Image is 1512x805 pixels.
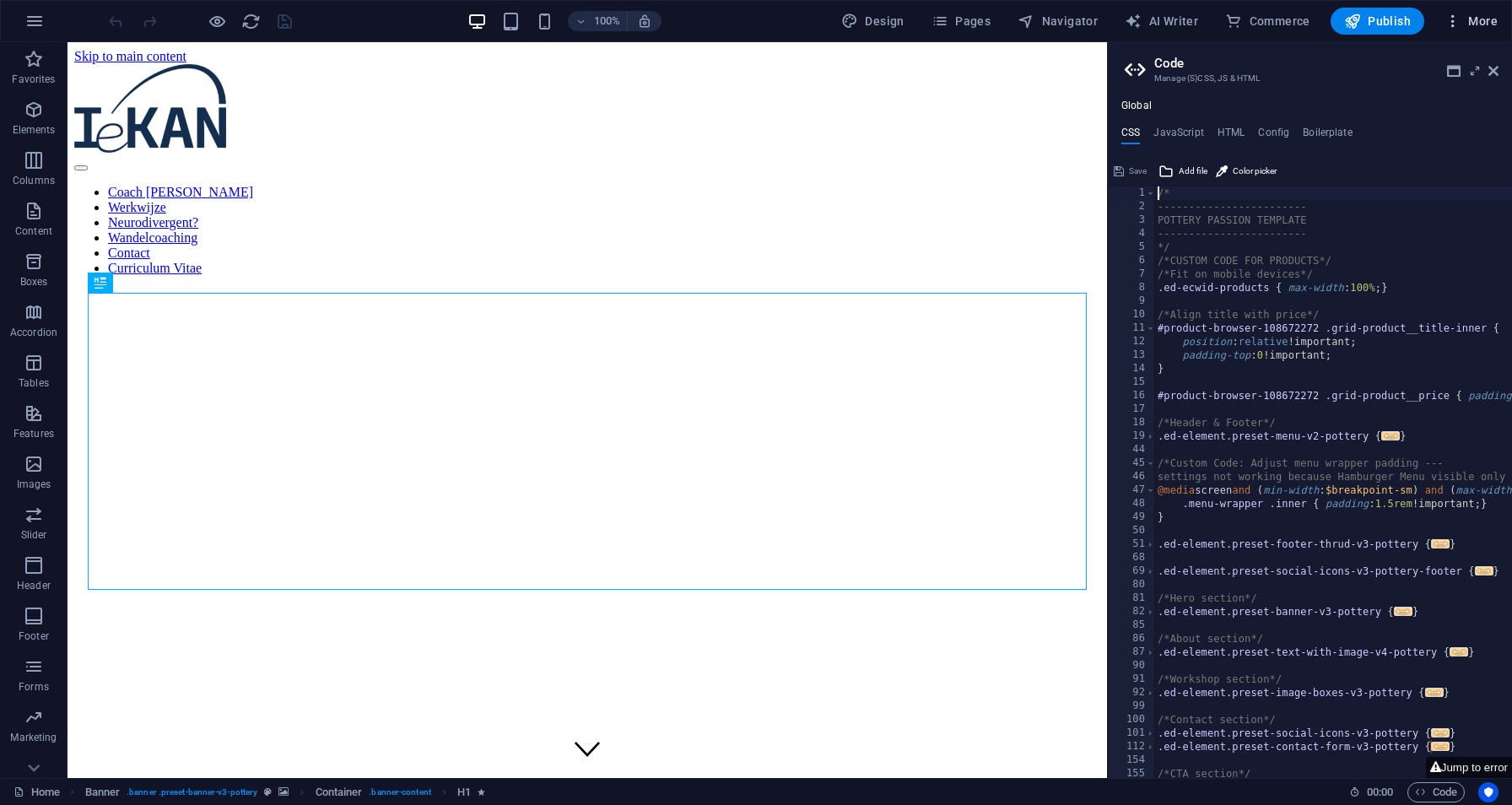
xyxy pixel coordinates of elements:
div: 15 [1109,375,1156,389]
div: 2 [1109,200,1156,213]
h4: HTML [1218,127,1245,145]
div: 7 [1109,267,1156,281]
div: 100 [1109,713,1156,727]
p: Boxes [20,275,48,289]
div: 86 [1109,632,1156,646]
div: 10 [1109,308,1156,321]
i: This element is a customizable preset [264,787,272,797]
button: Navigator [1011,8,1104,35]
h4: JavaScript [1153,127,1203,145]
p: Forms [19,680,49,694]
i: This element contains a background [278,787,289,797]
div: 18 [1109,416,1156,430]
p: Elements [13,123,56,137]
button: reload [240,11,261,31]
span: ... [1431,742,1450,751]
span: Click to select. Double-click to edit [316,782,363,802]
a: Click to cancel selection. Double-click to open Pages [13,782,60,802]
button: Publish [1331,8,1424,35]
div: 90 [1109,659,1156,673]
button: Pages [925,8,997,35]
button: Commerce [1218,8,1317,35]
h4: CSS [1121,127,1140,145]
h6: Session time [1349,782,1394,802]
span: : [1379,786,1381,798]
button: 100% [568,11,628,31]
p: Accordion [10,326,57,339]
div: 92 [1109,686,1156,700]
span: ... [1394,607,1412,616]
h4: Config [1258,127,1289,145]
span: 00 00 [1367,782,1393,802]
div: 85 [1109,619,1156,632]
div: 12 [1109,335,1156,348]
span: More [1444,13,1498,30]
a: Skip to main content [7,7,119,21]
div: 45 [1109,457,1156,470]
i: On resize automatically adjust zoom level to fit chosen device. [637,14,652,29]
div: 46 [1109,470,1156,484]
span: Add file [1179,161,1207,181]
span: . banner-content [369,782,430,802]
div: 51 [1109,538,1156,551]
div: 81 [1109,592,1156,605]
div: 99 [1109,700,1156,713]
h6: 100% [593,11,620,31]
div: 68 [1109,551,1156,565]
p: Tables [19,376,49,390]
div: 13 [1109,348,1156,362]
p: Favorites [12,73,55,86]
nav: breadcrumb [85,782,486,802]
span: Click to select. Double-click to edit [457,782,471,802]
span: ... [1431,728,1450,737]
h2: Code [1154,56,1498,71]
div: 50 [1109,524,1156,538]
i: Element contains an animation [478,787,485,797]
button: Jump to error [1426,757,1512,778]
p: Marketing [10,731,57,744]
div: 19 [1109,430,1156,443]
button: AI Writer [1118,8,1205,35]
span: . banner .preset-banner-v3-pottery [127,782,257,802]
button: Code [1407,782,1465,802]
div: 49 [1109,511,1156,524]
div: 154 [1109,754,1156,767]
span: Code [1415,782,1457,802]
div: 47 [1109,484,1156,497]
div: 112 [1109,740,1156,754]
span: ... [1425,688,1444,697]
span: Design [841,13,904,30]
div: 82 [1109,605,1156,619]
div: 44 [1109,443,1156,457]
div: 101 [1109,727,1156,740]
div: 11 [1109,321,1156,335]
button: Add file [1156,161,1210,181]
div: 6 [1109,254,1156,267]
p: Features [13,427,54,440]
p: Header [17,579,51,592]
button: Design [834,8,911,35]
div: 80 [1109,578,1156,592]
div: 3 [1109,213,1156,227]
h4: Global [1121,100,1152,113]
span: ... [1381,431,1400,440]
h3: Manage (S)CSS, JS & HTML [1154,71,1465,86]
button: Click here to leave preview mode and continue editing [207,11,227,31]
p: Columns [13,174,55,187]
div: 91 [1109,673,1156,686]
span: ... [1475,566,1493,575]
span: Pages [931,13,991,30]
button: More [1438,8,1504,35]
button: Color picker [1213,161,1279,181]
div: 16 [1109,389,1156,402]
span: ... [1450,647,1468,656]
div: 17 [1109,402,1156,416]
p: Images [17,478,51,491]
p: Slider [21,528,47,542]
div: 48 [1109,497,1156,511]
div: 9 [1109,294,1156,308]
div: 5 [1109,240,1156,254]
button: Usercentrics [1478,782,1498,802]
div: 155 [1109,767,1156,781]
div: 14 [1109,362,1156,375]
